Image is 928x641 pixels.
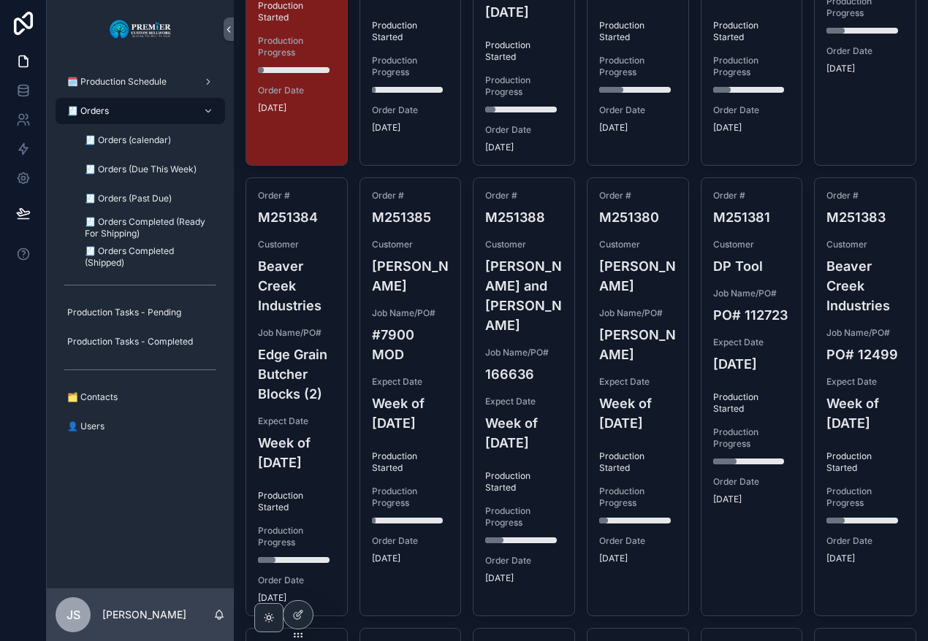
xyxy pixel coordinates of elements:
[73,127,225,153] a: 🧾 Orders (calendar)
[599,20,677,43] span: Production Started
[599,553,677,564] span: [DATE]
[713,104,791,116] span: Order Date
[372,239,449,250] span: Customer
[258,85,335,96] span: Order Date
[713,207,791,227] h4: M251381
[85,216,210,239] span: 🧾 Orders Completed (Ready For Shipping)
[599,325,677,364] h4: [PERSON_NAME]
[826,450,904,474] span: Production Started
[258,35,335,58] span: Production Progress
[102,607,186,622] p: [PERSON_NAME]
[587,177,689,616] a: Order #M251380Customer[PERSON_NAME]Job Name/PO#[PERSON_NAME]Expect DateWeek of [DATE]Production S...
[372,20,449,43] span: Production Started
[826,485,904,509] span: Production Progress
[713,391,791,415] span: Production Started
[826,394,904,433] h4: Week of [DATE]
[599,207,677,227] h4: M251380
[73,215,225,241] a: 🧾 Orders Completed (Ready For Shipping)
[826,239,904,250] span: Customer
[85,193,172,204] span: 🧾 Orders (Past Due)
[485,572,563,584] span: [DATE]
[599,122,677,134] span: [DATE]
[258,592,335,604] span: [DATE]
[47,58,234,458] div: scrollable content
[713,426,791,450] span: Production Progress
[67,336,193,348] span: Production Tasks - Completed
[713,337,791,348] span: Expect Date
[713,476,791,488] span: Order Date
[246,177,348,616] a: Order #M251384CustomerBeaver Creek IndustriesJob Name/PO#Edge Grain Butcher Blocks (2)Expect Date...
[599,190,677,201] span: Order #
[826,376,904,388] span: Expect Date
[372,55,449,78] span: Production Progress
[485,256,563,335] h4: [PERSON_NAME] and [PERSON_NAME]
[258,433,335,472] h4: Week of [DATE]
[599,376,677,388] span: Expect Date
[826,207,904,227] h4: M251383
[599,450,677,474] span: Production Started
[485,190,563,201] span: Order #
[713,305,791,325] h4: PO# 112723
[66,606,80,623] span: JS
[814,177,916,616] a: Order #M251383CustomerBeaver Creek IndustriesJob Name/PO#PO# 12499Expect DateWeek of [DATE]Produc...
[826,63,904,74] span: [DATE]
[372,535,449,547] span: Order Date
[372,485,449,509] span: Production Progress
[713,494,791,505] span: [DATE]
[485,124,563,136] span: Order Date
[67,421,104,432] span: 👤 Users
[67,391,118,403] span: 🗂️ Contacts
[258,239,335,250] span: Customer
[258,327,335,339] span: Job Name/PO#
[67,307,181,318] span: Production Tasks - Pending
[372,553,449,564] span: [DATE]
[599,485,677,509] span: Production Progress
[85,164,197,175] span: 🧾 Orders (Due This Week)
[485,39,563,63] span: Production Started
[599,307,677,319] span: Job Name/PO#
[85,134,171,146] span: 🧾 Orders (calendar)
[485,555,563,567] span: Order Date
[372,394,449,433] h4: Week of [DATE]
[372,207,449,227] h4: M251385
[713,122,791,134] span: [DATE]
[599,535,677,547] span: Order Date
[485,505,563,529] span: Production Progress
[360,177,462,616] a: Order #M251385Customer[PERSON_NAME]Job Name/PO##7900 MODExpect DateWeek of [DATE]Production Start...
[372,256,449,296] h4: [PERSON_NAME]
[826,190,904,201] span: Order #
[372,376,449,388] span: Expect Date
[258,256,335,315] h4: Beaver Creek Industries
[826,535,904,547] span: Order Date
[473,177,575,616] a: Order #M251388Customer[PERSON_NAME] and [PERSON_NAME]Job Name/PO#166636Expect DateWeek of [DATE]P...
[485,207,563,227] h4: M251388
[56,299,225,326] a: Production Tasks - Pending
[713,354,791,374] h4: [DATE]
[73,244,225,270] a: 🧾 Orders Completed (Shipped)
[599,394,677,433] h4: Week of [DATE]
[599,256,677,296] h4: [PERSON_NAME]
[713,239,791,250] span: Customer
[826,256,904,315] h4: Beaver Creek Industries
[599,104,677,116] span: Order Date
[485,74,563,98] span: Production Progress
[56,69,225,95] a: 🗓️ Production Schedule
[485,239,563,250] span: Customer
[56,329,225,355] a: Production Tasks - Completed
[67,105,109,117] span: 🧾 Orders
[599,55,677,78] span: Production Progress
[258,190,335,201] span: Order #
[599,239,677,250] span: Customer
[826,327,904,339] span: Job Name/PO#
[258,575,335,586] span: Order Date
[485,347,563,358] span: Job Name/PO#
[485,413,563,453] h4: Week of [DATE]
[713,288,791,299] span: Job Name/PO#
[826,553,904,564] span: [DATE]
[713,190,791,201] span: Order #
[372,450,449,474] span: Production Started
[85,245,210,269] span: 🧾 Orders Completed (Shipped)
[258,102,335,114] span: [DATE]
[258,415,335,427] span: Expect Date
[485,470,563,494] span: Production Started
